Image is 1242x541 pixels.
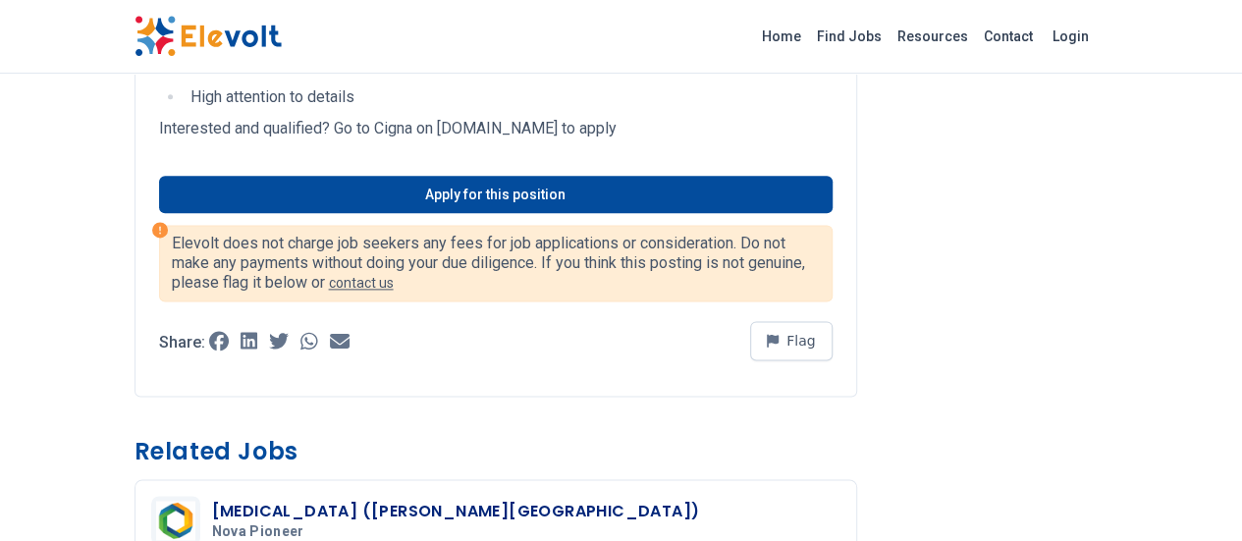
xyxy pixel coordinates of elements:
[890,21,976,52] a: Resources
[172,234,820,293] p: Elevolt does not charge job seekers any fees for job applications or consideration. Do not make a...
[212,500,700,523] h3: [MEDICAL_DATA] ([PERSON_NAME][GEOGRAPHIC_DATA])
[159,176,833,213] a: Apply for this position
[156,501,195,540] img: Nova Pioneer
[212,523,304,541] span: Nova Pioneer
[159,335,205,351] p: Share:
[1144,447,1242,541] iframe: Chat Widget
[809,21,890,52] a: Find Jobs
[185,85,833,109] li: High attention to details
[750,321,833,360] button: Flag
[329,275,394,291] a: contact us
[1041,17,1101,56] a: Login
[135,436,857,467] h3: Related Jobs
[754,21,809,52] a: Home
[976,21,1041,52] a: Contact
[135,16,282,57] img: Elevolt
[159,117,833,140] p: Interested and qualified? Go to Cigna on [DOMAIN_NAME] to apply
